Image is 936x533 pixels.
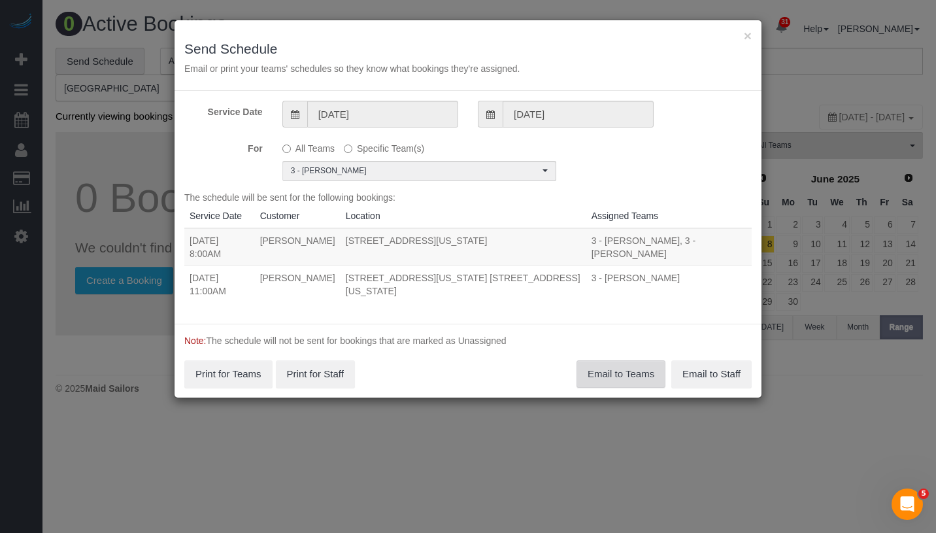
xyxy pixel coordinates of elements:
button: Print for Staff [276,360,355,388]
th: Customer [255,204,341,228]
button: Print for Teams [184,360,273,388]
th: Assigned Teams [586,204,752,228]
p: The schedule will not be sent for bookings that are marked as Unassigned [184,334,752,347]
h3: Send Schedule [184,41,752,56]
button: Email to Staff [671,360,752,388]
button: 3 - [PERSON_NAME] [282,161,556,181]
iframe: Intercom live chat [892,489,923,520]
p: Email or print your teams' schedules so they know what bookings they're assigned. [184,62,752,75]
td: [PERSON_NAME] [255,266,341,303]
button: × [744,29,752,43]
ol: Choose Team(s) [282,161,556,181]
input: All Teams [282,145,291,153]
th: Location [341,204,586,228]
td: 3 - [PERSON_NAME], 3 - [PERSON_NAME] [586,228,752,266]
td: [DATE] 11:00AM [184,266,255,303]
input: Specific Team(s) [344,145,352,153]
label: All Teams [282,137,335,155]
td: [PERSON_NAME] [255,228,341,266]
td: [STREET_ADDRESS][US_STATE] [STREET_ADDRESS][US_STATE] [341,266,586,303]
span: 3 - [PERSON_NAME] [291,165,539,177]
button: Email to Teams [577,360,665,388]
td: [DATE] 8:00AM [184,228,255,266]
div: The schedule will be sent for the following bookings: [184,191,752,314]
td: 3 - [PERSON_NAME] [586,266,752,303]
td: [STREET_ADDRESS][US_STATE] [341,228,586,266]
input: From [307,101,458,128]
span: Note: [184,335,206,346]
span: 5 [918,489,929,499]
input: To [503,101,654,128]
th: Service Date [184,204,255,228]
label: Specific Team(s) [344,137,424,155]
label: Service Date [175,101,273,118]
label: For [175,137,273,155]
